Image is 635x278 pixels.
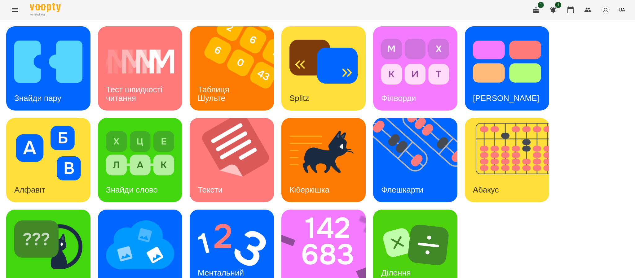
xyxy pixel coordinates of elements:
[465,118,557,202] img: Абакус
[465,26,549,111] a: Тест Струпа[PERSON_NAME]
[7,2,22,17] button: Menu
[473,93,539,103] h3: [PERSON_NAME]
[281,118,366,202] a: КіберкішкаКіберкішка
[555,2,561,8] span: 1
[538,2,544,8] span: 1
[198,185,223,194] h3: Тексти
[14,34,82,89] img: Знайди пару
[289,34,358,89] img: Splitz
[289,185,329,194] h3: Кіберкішка
[190,118,274,202] a: ТекстиТексти
[98,26,182,111] a: Тест швидкості читанняТест швидкості читання
[14,185,45,194] h3: Алфавіт
[106,85,165,102] h3: Тест швидкості читання
[473,34,541,89] img: Тест Струпа
[190,118,282,202] img: Тексти
[373,26,457,111] a: ФілвордиФілворди
[30,3,61,12] img: Voopty Logo
[198,218,266,272] img: Ментальний рахунок
[6,26,90,111] a: Знайди паруЗнайди пару
[281,26,366,111] a: SplitzSplitz
[373,118,457,202] a: ФлешкартиФлешкарти
[30,13,61,17] span: For Business
[106,218,174,272] img: Мнемотехніка
[381,34,449,89] img: Філворди
[289,93,309,103] h3: Splitz
[619,7,625,13] span: UA
[106,126,174,180] img: Знайди слово
[98,118,182,202] a: Знайди словоЗнайди слово
[6,118,90,202] a: АлфавітАлфавіт
[381,218,449,272] img: Ділення множення
[190,26,274,111] a: Таблиця ШультеТаблиця Шульте
[373,118,465,202] img: Флешкарти
[473,185,499,194] h3: Абакус
[106,34,174,89] img: Тест швидкості читання
[190,26,282,111] img: Таблиця Шульте
[106,185,158,194] h3: Знайди слово
[289,126,358,180] img: Кіберкішка
[465,118,549,202] a: АбакусАбакус
[601,6,610,14] img: avatar_s.png
[14,126,82,180] img: Алфавіт
[198,85,232,102] h3: Таблиця Шульте
[14,93,61,103] h3: Знайди пару
[381,185,423,194] h3: Флешкарти
[381,93,416,103] h3: Філворди
[616,4,628,15] button: UA
[14,218,82,272] img: Знайди Кіберкішку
